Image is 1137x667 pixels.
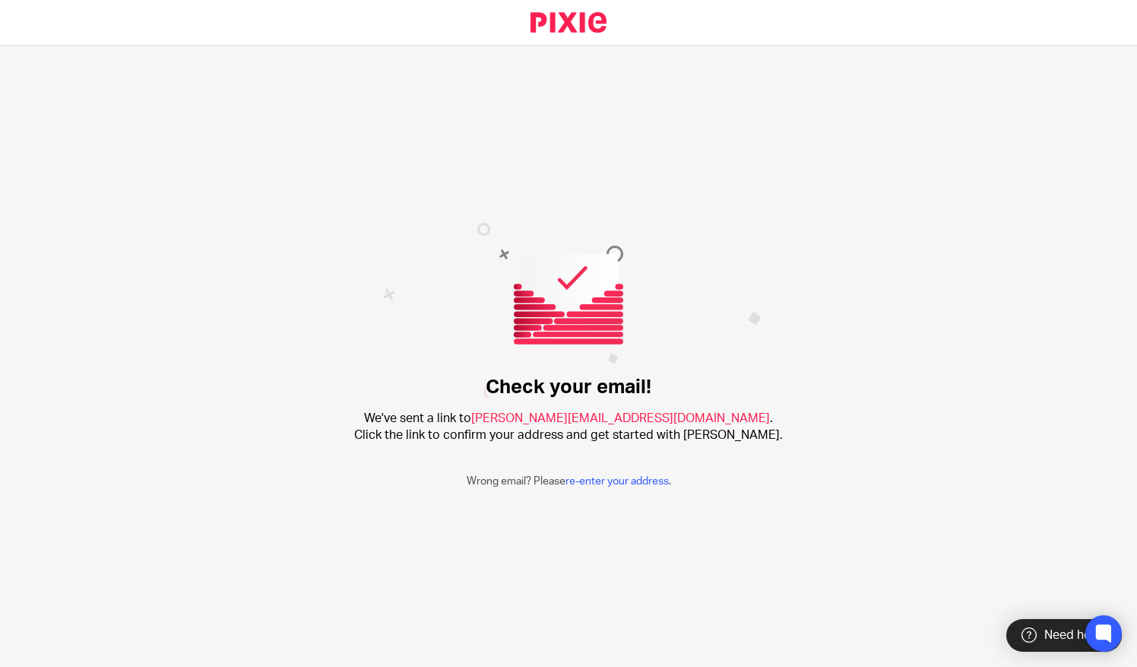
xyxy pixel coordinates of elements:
a: re-enter your address [565,476,669,487]
img: Confirm email image [383,223,762,399]
p: Wrong email? Please . [467,474,671,489]
span: [PERSON_NAME][EMAIL_ADDRESS][DOMAIN_NAME] [471,412,770,424]
h1: Check your email! [486,376,651,399]
div: Need help? [1006,619,1122,652]
h2: We've sent a link to . Click the link to confirm your address and get started with [PERSON_NAME]. [354,411,783,443]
